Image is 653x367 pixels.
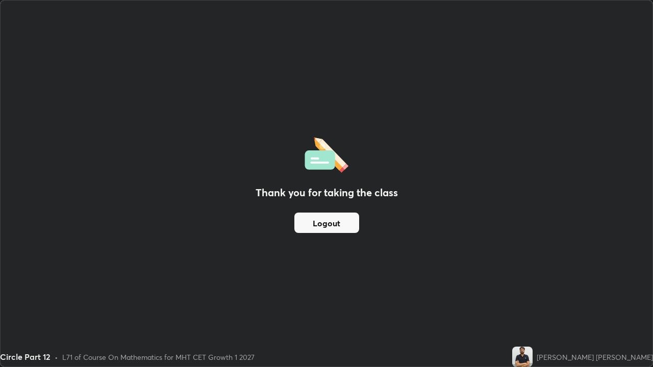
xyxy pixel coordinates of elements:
div: • [55,352,58,362]
h2: Thank you for taking the class [256,185,398,200]
img: offlineFeedback.1438e8b3.svg [305,134,348,173]
div: [PERSON_NAME] [PERSON_NAME] [537,352,653,362]
img: 4cf577a8cdb74b91971b506b957e80de.jpg [512,347,533,367]
div: L71 of Course On Mathematics for MHT CET Growth 1 2027 [62,352,255,362]
button: Logout [294,213,359,233]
